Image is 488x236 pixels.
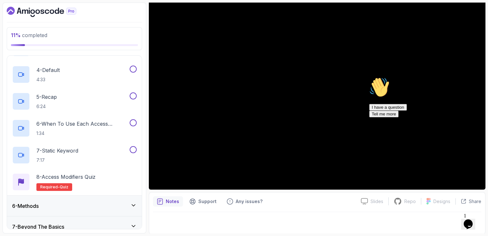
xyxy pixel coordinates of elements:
button: 5-Recap6:24 [12,92,137,110]
p: Support [198,198,217,205]
p: 4 - Default [36,66,60,74]
button: Tell me more [3,36,32,43]
p: 4:33 [36,76,60,83]
span: 11 % [11,32,21,38]
a: Dashboard [7,7,91,17]
button: Feedback button [223,196,266,207]
p: 5 - Recap [36,93,57,101]
p: 6:24 [36,103,57,110]
button: notes button [153,196,183,207]
p: 6 - When To Use Each Access Modifier [36,120,128,128]
p: 8 - Access Modifiers Quiz [36,173,95,181]
span: completed [11,32,47,38]
button: 7-Static Keyword7:17 [12,146,137,164]
h3: 7 - Beyond The Basics [12,223,64,231]
span: Required- [40,185,60,190]
div: 👋Hi! How can we help?I have a questionTell me more [3,3,118,43]
p: Notes [166,198,179,205]
button: I have a question [3,29,40,36]
p: 7:17 [36,157,78,163]
span: Hi! How can we help? [3,19,63,24]
img: :wave: [3,3,23,23]
iframe: chat widget [367,75,482,207]
p: 7 - Static Keyword [36,147,78,154]
button: Support button [186,196,220,207]
button: 6-Methods [7,196,142,216]
p: Any issues? [236,198,263,205]
p: 1:34 [36,130,128,137]
button: 8-Access Modifiers QuizRequired-quiz [12,173,137,191]
button: 6-When To Use Each Access Modifier1:34 [12,119,137,137]
button: 4-Default4:33 [12,66,137,83]
h3: 6 - Methods [12,202,39,210]
iframe: chat widget [461,210,482,230]
span: quiz [60,185,68,190]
